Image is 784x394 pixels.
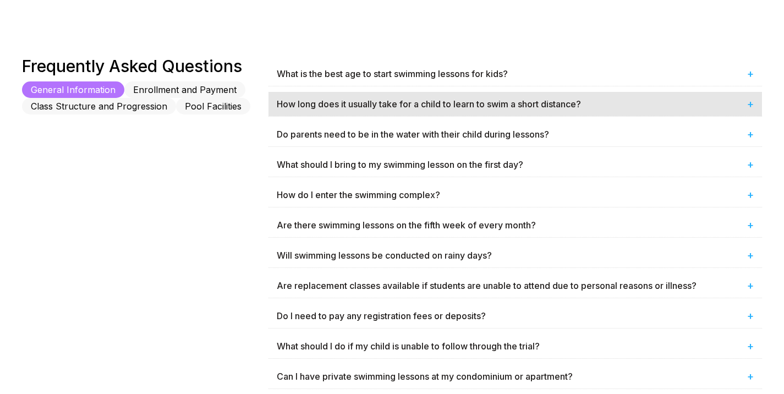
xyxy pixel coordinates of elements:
div: How long does it usually take for a child to learn to swim a short distance? [268,92,762,116]
span: + [747,218,754,232]
div: What should I do if my child is unable to follow through the trial? [268,334,762,358]
div: Can I have private swimming lessons at my condominium or apartment? [268,364,762,388]
span: + [747,340,754,353]
span: + [747,128,754,141]
span: + [747,309,754,322]
span: + [747,249,754,262]
span: + [747,158,754,171]
div: What is the best age to start swimming lessons for kids? [268,62,762,86]
span: + [747,67,754,80]
button: Pool Facilities [176,98,250,114]
span: + [747,97,754,111]
div: Will swimming lessons be conducted on rainy days? [268,243,762,267]
button: Class Structure and Progression [22,98,176,114]
button: General Information [22,81,124,98]
span: + [747,279,754,292]
button: Enrollment and Payment [124,81,245,98]
div: Frequently Asked Questions [22,56,268,76]
div: What should I bring to my swimming lesson on the first day? [268,152,762,177]
div: Do I need to pay any registration fees or deposits? [268,304,762,328]
span: + [747,188,754,201]
div: Do parents need to be in the water with their child during lessons? [268,122,762,146]
span: + [747,370,754,383]
div: Are replacement classes available if students are unable to attend due to personal reasons or ill... [268,273,762,298]
div: How do I enter the swimming complex? [268,183,762,207]
div: Are there swimming lessons on the fifth week of every month? [268,213,762,237]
